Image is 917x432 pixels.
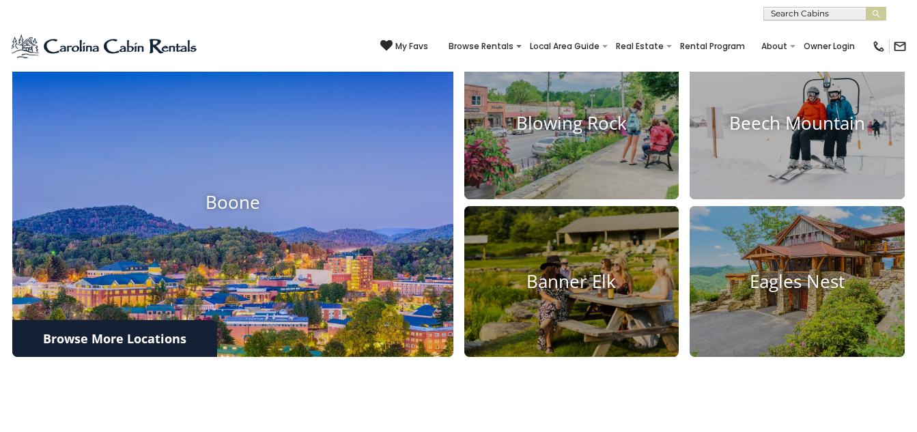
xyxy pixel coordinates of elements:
[12,192,453,213] h4: Boone
[690,206,905,357] a: Eagles Nest
[893,40,907,53] img: mail-regular-black.png
[872,40,886,53] img: phone-regular-black.png
[464,113,679,134] h4: Blowing Rock
[464,48,679,199] a: Blowing Rock
[754,37,794,56] a: About
[442,37,520,56] a: Browse Rentals
[12,320,217,357] a: Browse More Locations
[690,48,905,199] a: Beech Mountain
[464,271,679,292] h4: Banner Elk
[380,40,428,53] a: My Favs
[523,37,606,56] a: Local Area Guide
[797,37,862,56] a: Owner Login
[10,33,199,60] img: Blue-2.png
[609,37,671,56] a: Real Estate
[690,113,905,134] h4: Beech Mountain
[464,206,679,357] a: Banner Elk
[12,48,453,357] a: Boone
[673,37,752,56] a: Rental Program
[690,271,905,292] h4: Eagles Nest
[395,40,428,53] span: My Favs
